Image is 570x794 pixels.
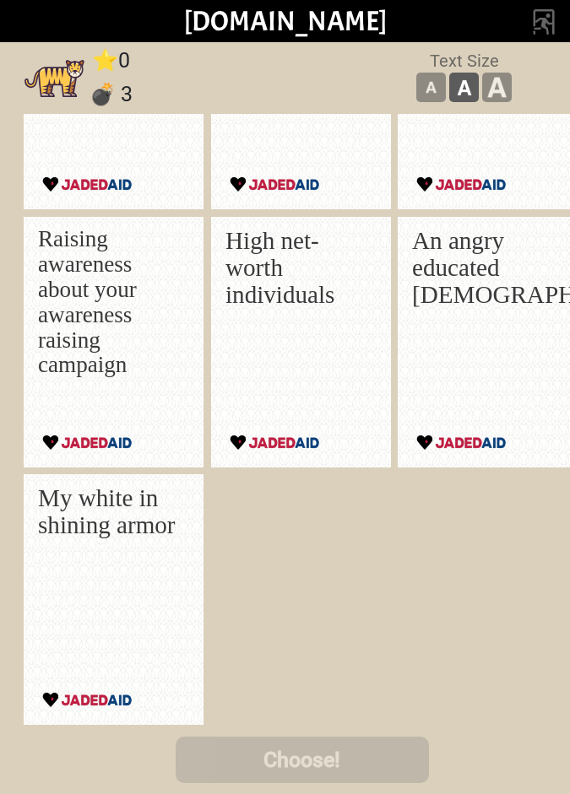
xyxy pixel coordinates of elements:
[90,82,116,106] span: 💣
[176,737,429,783] button: Choose!
[211,217,391,467] img: GKwbXo2Xa3-vMuyXJE3nN-0mXB7fgV8p-WYZ3zVbj3m-hBvRS6r6bM.png
[121,82,133,106] span: 3
[38,227,182,378] p: Raising awareness about your awareness raising campaign
[412,227,556,308] p: An angry educated [DEMOGRAPHIC_DATA]
[89,44,133,78] td: ⭐
[38,485,182,539] p: My white in shining armor
[24,474,204,725] img: GKwbXo2Xa3-vMuyXJE3nN-0mXB7fgV8p-WYZ3zVbj3m-hBvRS6r6bM.png
[24,217,204,467] img: GKwbXo2Xa3-vMuyXJE3nN-0mXB7fgV8p-WYZ3zVbj3m-hBvRS6r6bM.png
[118,48,130,73] span: 0
[184,3,387,39] a: [DOMAIN_NAME]
[225,227,369,308] p: High net-worth individuals
[527,5,569,39] img: exit.png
